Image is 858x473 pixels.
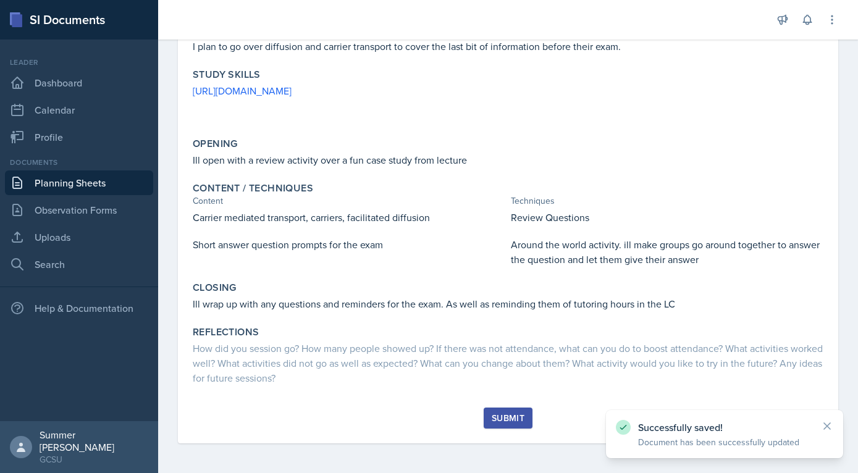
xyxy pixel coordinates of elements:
[193,341,823,385] div: How did you session go? How many people showed up? If there was not attendance, what can you do t...
[511,195,824,207] div: Techniques
[5,252,153,277] a: Search
[193,326,259,338] label: Reflections
[193,69,261,81] label: Study Skills
[511,210,824,225] p: Review Questions
[193,296,823,311] p: Ill wrap up with any questions and reminders for the exam. As well as reminding them of tutoring ...
[5,98,153,122] a: Calendar
[193,195,506,207] div: Content
[193,138,238,150] label: Opening
[193,237,506,252] p: Short answer question prompts for the exam
[193,39,823,54] p: I plan to go over diffusion and carrier transport to cover the last bit of information before the...
[193,210,506,225] p: Carrier mediated transport, carriers, facilitated diffusion
[40,453,148,466] div: GCSU
[484,408,532,429] button: Submit
[193,153,823,167] p: Ill open with a review activity over a fun case study from lecture
[5,170,153,195] a: Planning Sheets
[5,125,153,149] a: Profile
[193,282,237,294] label: Closing
[5,57,153,68] div: Leader
[193,182,313,195] label: Content / Techniques
[5,296,153,320] div: Help & Documentation
[193,84,292,98] a: [URL][DOMAIN_NAME]
[638,436,811,448] p: Document has been successfully updated
[5,70,153,95] a: Dashboard
[511,237,824,267] p: Around the world activity. ill make groups go around together to answer the question and let them...
[5,157,153,168] div: Documents
[638,421,811,433] p: Successfully saved!
[5,198,153,222] a: Observation Forms
[5,225,153,249] a: Uploads
[40,429,148,453] div: Summer [PERSON_NAME]
[492,413,524,423] div: Submit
